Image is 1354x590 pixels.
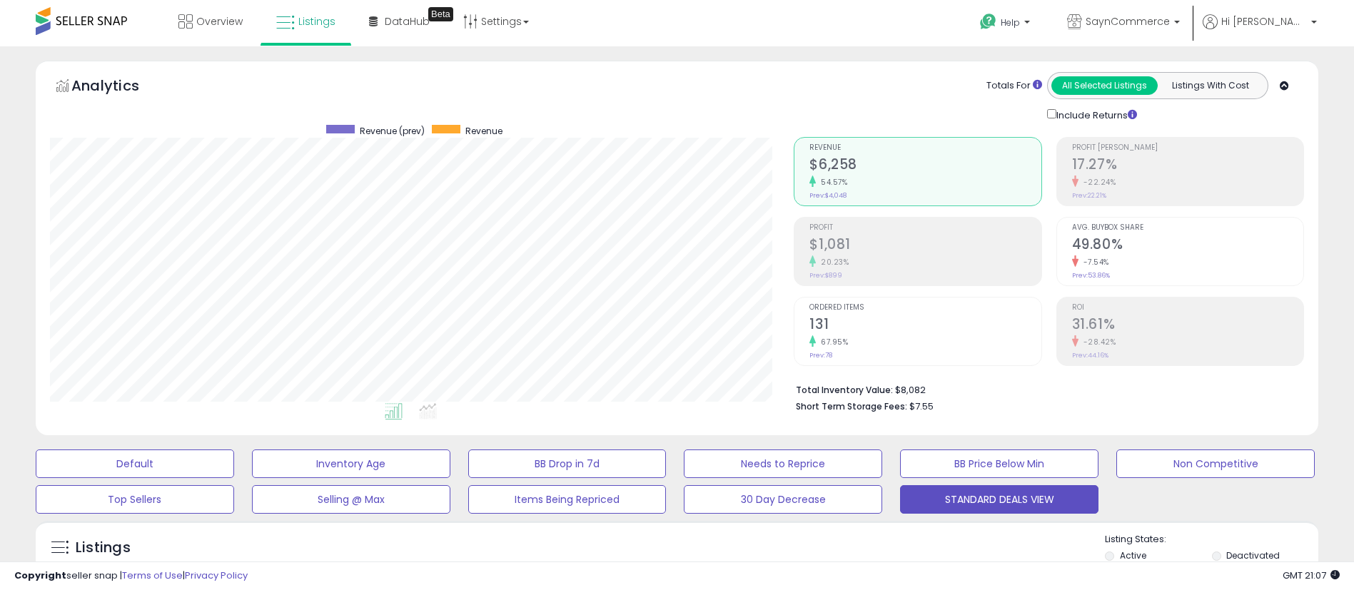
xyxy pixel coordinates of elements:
span: ROI [1072,304,1303,312]
button: BB Drop in 7d [468,449,667,478]
button: Selling @ Max [252,485,450,514]
span: DataHub [385,14,430,29]
h2: 17.27% [1072,156,1303,176]
a: Hi [PERSON_NAME] [1203,14,1317,46]
button: BB Price Below Min [900,449,1098,478]
b: Short Term Storage Fees: [796,400,907,412]
p: Listing States: [1105,533,1318,546]
i: Get Help [979,13,997,31]
a: Help [969,2,1044,46]
span: Ordered Items [809,304,1041,312]
h5: Listings [76,538,131,558]
small: Prev: $899 [809,271,842,280]
button: Listings With Cost [1157,76,1263,95]
div: Tooltip anchor [428,7,453,21]
b: Total Inventory Value: [796,384,893,396]
small: Prev: $4,048 [809,191,847,200]
button: STANDARD DEALS VIEW [900,485,1098,514]
small: Prev: 53.86% [1072,271,1110,280]
span: 2025-10-13 21:07 GMT [1283,569,1340,582]
small: Prev: 78 [809,351,832,360]
a: Privacy Policy [185,569,248,582]
h2: $6,258 [809,156,1041,176]
h2: 131 [809,316,1041,335]
span: Revenue [465,125,502,137]
button: Default [36,449,234,478]
span: Overview [196,14,243,29]
button: All Selected Listings [1051,76,1158,95]
strong: Copyright [14,569,66,582]
small: 67.95% [816,337,848,347]
span: Revenue [809,144,1041,152]
div: Include Returns [1036,106,1154,123]
span: Revenue (prev) [360,125,425,137]
h2: 49.80% [1072,236,1303,255]
li: $8,082 [796,380,1293,397]
button: Non Competitive [1116,449,1315,478]
a: Terms of Use [122,569,183,582]
span: Profit [809,224,1041,232]
button: Top Sellers [36,485,234,514]
small: 54.57% [816,177,847,188]
div: Totals For [986,79,1042,93]
small: Prev: 22.21% [1072,191,1106,200]
small: -7.54% [1078,257,1109,268]
span: Hi [PERSON_NAME] [1221,14,1307,29]
span: Profit [PERSON_NAME] [1072,144,1303,152]
div: seller snap | | [14,569,248,583]
span: $7.55 [909,400,934,413]
small: -22.24% [1078,177,1116,188]
span: Avg. Buybox Share [1072,224,1303,232]
button: Items Being Repriced [468,485,667,514]
h5: Analytics [71,76,167,99]
small: 20.23% [816,257,849,268]
span: Listings [298,14,335,29]
span: Help [1001,16,1020,29]
span: SaynCommerce [1086,14,1170,29]
small: Prev: 44.16% [1072,351,1108,360]
h2: $1,081 [809,236,1041,255]
button: Needs to Reprice [684,449,882,478]
button: 30 Day Decrease [684,485,882,514]
small: -28.42% [1078,337,1116,347]
h2: 31.61% [1072,316,1303,335]
button: Inventory Age [252,449,450,478]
